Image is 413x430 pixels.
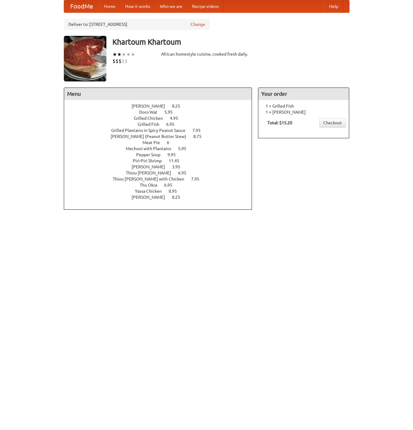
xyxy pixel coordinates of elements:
[126,51,131,58] li: ★
[113,177,211,181] a: Thiou [PERSON_NAME] with Chicken 7.95
[143,140,181,145] a: Meat Pie 6
[319,118,346,127] a: Checkout
[132,195,191,200] a: [PERSON_NAME] 8.25
[267,120,292,125] b: Total: $15.20
[126,170,198,175] a: Thiou [PERSON_NAME] 6.95
[122,51,126,58] li: ★
[64,19,210,30] div: Deliver to: [STREET_ADDRESS]
[187,0,224,12] a: Recipe videos
[172,104,186,108] span: 8.25
[167,152,182,157] span: 9.95
[135,189,168,194] span: Yassa Chicken
[132,164,191,169] a: [PERSON_NAME] 3.95
[126,170,177,175] span: Thiou [PERSON_NAME]
[125,58,128,64] li: $
[113,177,190,181] span: Thiou [PERSON_NAME] with Chicken
[191,177,205,181] span: 7.95
[324,0,343,12] a: Help
[155,0,187,12] a: Who we are
[126,146,198,151] a: Mechoui with Plantains 5.95
[112,51,117,58] li: ★
[99,0,120,12] a: Home
[166,122,181,127] span: 6.95
[126,146,177,151] span: Mechoui with Plantains
[135,189,188,194] a: Yassa Chicken 8.95
[111,134,192,139] span: [PERSON_NAME] (Peanut Butter Stew)
[132,104,171,108] span: [PERSON_NAME]
[133,158,191,163] a: Piri-Piri Shrimp 11.45
[132,195,171,200] span: [PERSON_NAME]
[133,158,168,163] span: Piri-Piri Shrimp
[261,103,346,109] li: 1 × Grilled Fish
[167,140,175,145] span: 6
[138,122,165,127] span: Grilled Fish
[134,116,189,121] a: Grilled Chicken 4.95
[111,128,191,133] span: Grilled Plantains in Spicy Peanut Sauce
[258,88,349,100] h4: Your order
[138,122,186,127] a: Grilled Fish 6.95
[111,134,213,139] a: [PERSON_NAME] (Peanut Butter Stew) 8.75
[172,164,186,169] span: 3.95
[132,164,171,169] span: [PERSON_NAME]
[64,0,99,12] a: FoodMe
[143,140,166,145] span: Meat Pie
[64,36,106,81] img: angular.jpg
[112,58,115,64] li: $
[120,0,155,12] a: How it works
[117,51,122,58] li: ★
[164,183,178,187] span: 6.95
[134,116,169,121] span: Grilled Chicken
[261,109,346,115] li: 1 × [PERSON_NAME]
[178,146,192,151] span: 5.95
[136,152,167,157] span: Pepper Soup
[132,104,191,108] a: [PERSON_NAME] 8.25
[192,128,207,133] span: 7.95
[115,58,119,64] li: $
[172,195,186,200] span: 8.25
[140,183,184,187] a: Thu Okra 6.95
[164,110,179,115] span: 5.95
[169,189,183,194] span: 8.95
[111,128,212,133] a: Grilled Plantains in Spicy Peanut Sauce 7.95
[191,21,205,27] a: Change
[170,116,184,121] span: 4.95
[169,158,185,163] span: 11.45
[139,110,163,115] span: Doro Wat
[161,51,252,57] div: African homestyle cuisine, cooked fresh daily.
[119,58,122,64] li: $
[193,134,208,139] span: 8.75
[112,36,349,48] h3: Khartoum Khartoum
[139,110,184,115] a: Doro Wat 5.95
[131,51,135,58] li: ★
[178,170,192,175] span: 6.95
[140,183,163,187] span: Thu Okra
[64,88,252,100] h4: Menu
[136,152,187,157] a: Pepper Soup 9.95
[122,58,125,64] li: $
